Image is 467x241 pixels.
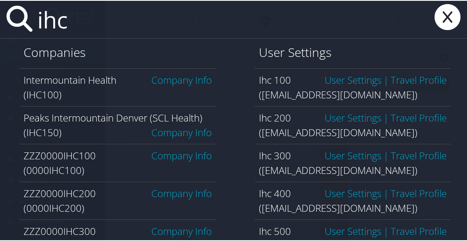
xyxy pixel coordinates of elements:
[24,72,116,86] span: Intermountain Health
[259,162,447,177] div: ([EMAIL_ADDRESS][DOMAIN_NAME])
[259,87,447,101] div: ([EMAIL_ADDRESS][DOMAIN_NAME])
[24,200,212,215] div: (0000IHC200)
[259,72,291,86] span: Ihc 100
[151,186,212,199] a: Company Info
[24,162,212,177] div: (0000IHC100)
[325,186,381,199] a: User Settings
[24,224,96,237] span: ZZZ0000IHC300
[151,72,212,86] a: Company Info
[325,72,381,86] a: User Settings
[151,224,212,237] a: Company Info
[381,148,391,161] span: |
[259,110,291,124] span: Ihc 200
[151,148,212,161] a: Company Info
[151,125,212,138] a: Company Info
[381,72,391,86] span: |
[325,224,381,237] a: User Settings
[381,110,391,124] span: |
[259,148,291,161] span: Ihc 300
[391,224,447,237] a: View OBT Profile
[24,186,96,199] span: ZZZ0000IHC200
[325,110,381,124] a: User Settings
[259,43,447,60] h1: User Settings
[391,186,447,199] a: View OBT Profile
[24,87,212,101] div: (IHC100)
[259,224,291,237] span: Ihc 500
[391,72,447,86] a: View OBT Profile
[381,224,391,237] span: |
[381,186,391,199] span: |
[259,200,447,215] div: ([EMAIL_ADDRESS][DOMAIN_NAME])
[325,148,381,161] a: User Settings
[391,110,447,124] a: View OBT Profile
[24,124,212,139] div: (IHC150)
[24,148,96,161] span: ZZZ0000IHC100
[24,110,202,124] span: Peaks Intermountain Denver (SCL Health)
[391,148,447,161] a: View OBT Profile
[259,186,291,199] span: Ihc 400
[259,124,447,139] div: ([EMAIL_ADDRESS][DOMAIN_NAME])
[24,43,212,60] h1: Companies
